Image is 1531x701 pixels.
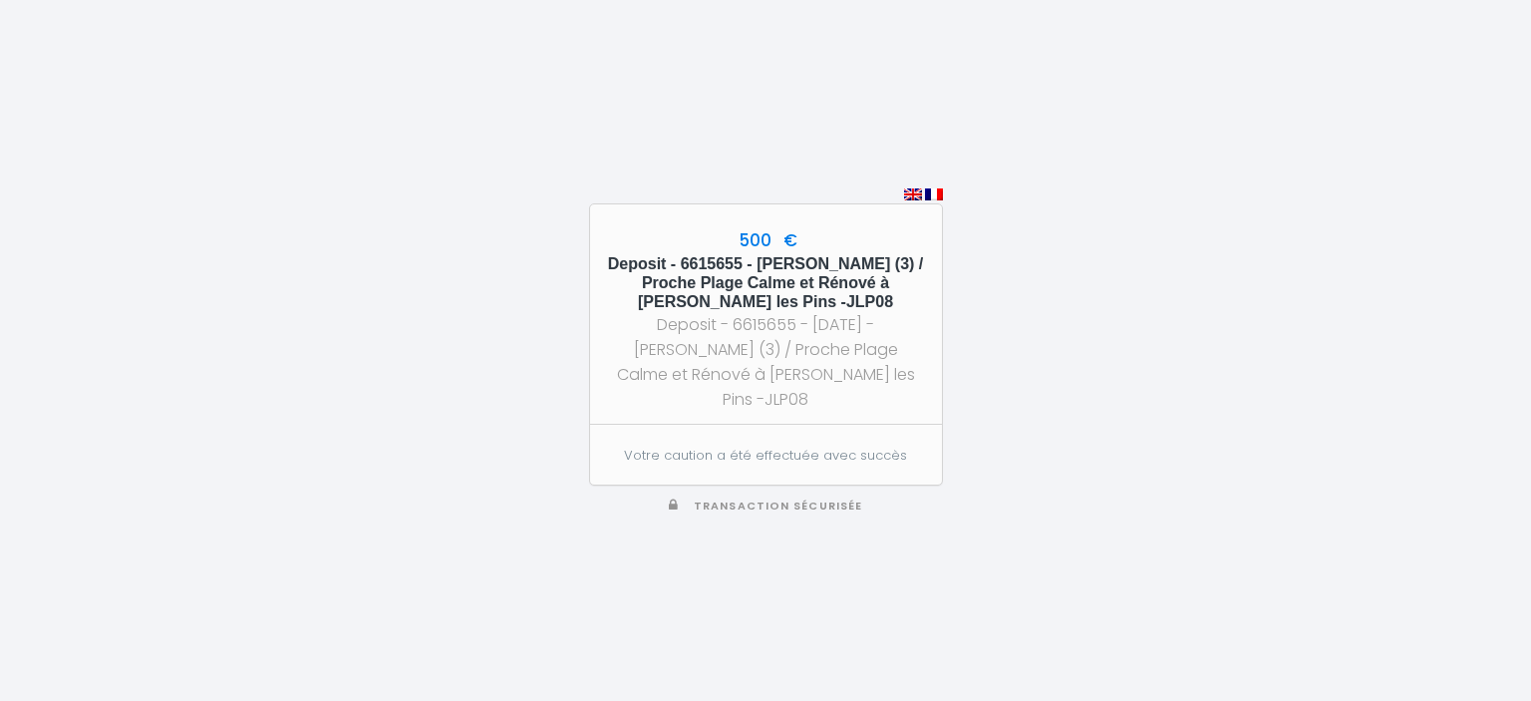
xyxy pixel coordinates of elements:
[608,312,924,413] div: Deposit - 6615655 - [DATE] - [PERSON_NAME] (3) / Proche Plage Calme et Rénové à [PERSON_NAME] les...
[694,499,862,514] span: Transaction sécurisée
[608,254,924,312] h5: Deposit - 6615655 - [PERSON_NAME] (3) / Proche Plage Calme et Rénové à [PERSON_NAME] les Pins -JLP08
[925,188,943,200] img: fr.png
[734,228,797,252] span: 500 €
[611,446,919,466] p: Votre caution a été effectuée avec succès
[904,188,922,200] img: en.png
